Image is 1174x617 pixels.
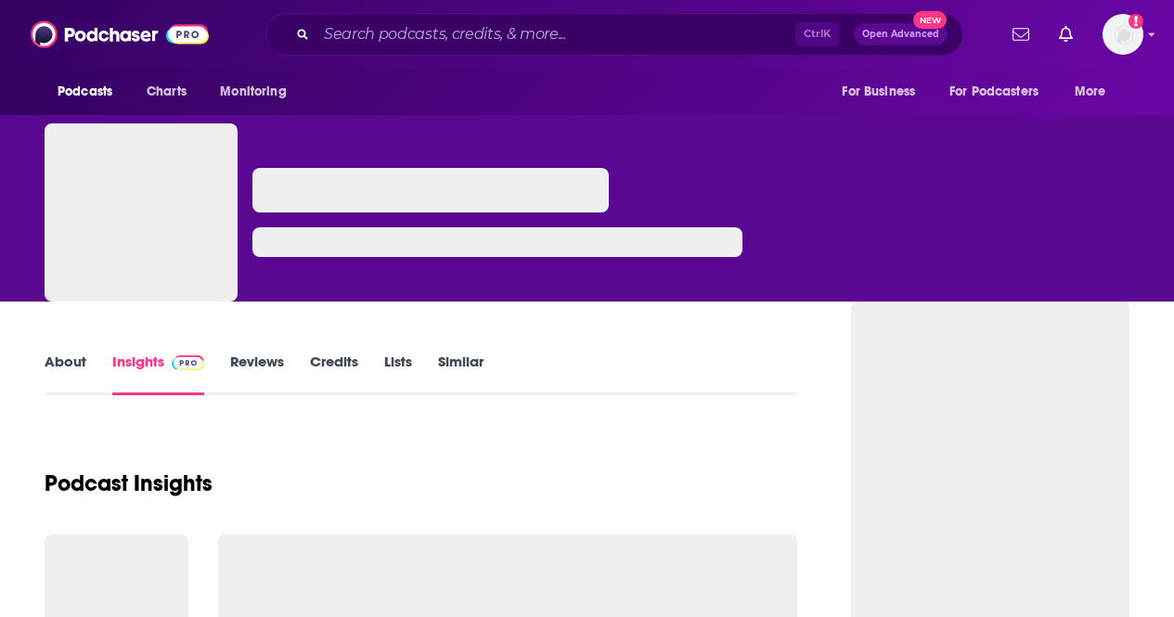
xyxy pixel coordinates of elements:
a: Similar [438,353,484,395]
button: open menu [1062,74,1129,109]
div: Search podcasts, credits, & more... [265,13,963,56]
span: Monitoring [220,79,286,105]
img: Podchaser - Follow, Share and Rate Podcasts [31,17,209,52]
h1: Podcast Insights [45,469,213,497]
a: Show notifications dropdown [1051,19,1080,50]
button: open menu [207,74,310,109]
span: Open Advanced [862,30,939,39]
span: More [1075,79,1106,105]
span: Charts [147,79,187,105]
a: Reviews [230,353,284,395]
button: open menu [937,74,1065,109]
a: Lists [384,353,412,395]
a: Charts [135,74,198,109]
img: Podchaser Pro [172,355,204,370]
img: User Profile [1103,14,1143,55]
span: For Podcasters [949,79,1039,105]
a: About [45,353,86,395]
a: Credits [310,353,358,395]
a: InsightsPodchaser Pro [112,353,204,395]
span: Ctrl K [795,22,839,46]
button: Show profile menu [1103,14,1143,55]
span: Podcasts [58,79,112,105]
span: For Business [842,79,915,105]
svg: Add a profile image [1129,14,1143,29]
button: open menu [45,74,136,109]
button: open menu [829,74,938,109]
button: Open AdvancedNew [854,23,948,45]
a: Show notifications dropdown [1005,19,1037,50]
input: Search podcasts, credits, & more... [316,19,795,49]
span: Logged in as ARobleh [1103,14,1143,55]
span: New [913,11,947,29]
